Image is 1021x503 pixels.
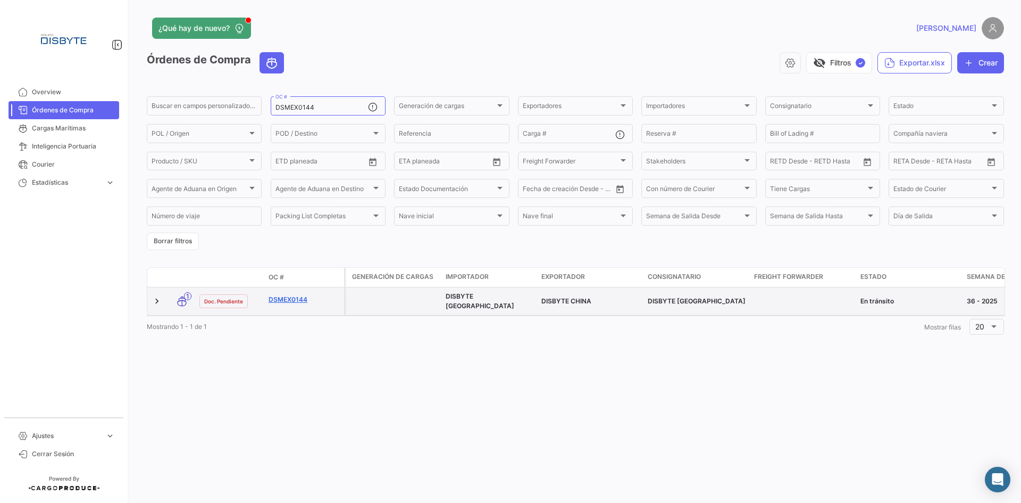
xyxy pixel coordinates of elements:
[523,159,618,167] span: Freight Forwarder
[648,272,701,282] span: Consignatario
[260,53,283,73] button: Ocean
[646,214,742,221] span: Semana de Salida Desde
[983,154,999,170] button: Open calendar
[37,13,90,66] img: Logo+disbyte.jpeg
[147,52,287,73] h3: Órdenes de Compra
[269,273,284,282] span: OC #
[916,23,976,34] span: [PERSON_NAME]
[275,214,371,221] span: Packing List Completas
[541,297,591,305] span: DISBYTE CHINA
[893,214,989,221] span: Día de Salida
[399,104,495,111] span: Generación de cargas
[549,186,592,194] input: Hasta
[446,272,489,282] span: Importador
[877,52,952,73] button: Exportar.xlsx
[352,272,433,282] span: Generación de cargas
[441,268,537,287] datatable-header-cell: Importador
[924,323,961,331] span: Mostrar filas
[797,159,839,167] input: Hasta
[32,178,101,187] span: Estadísticas
[32,87,115,97] span: Overview
[275,159,295,167] input: Desde
[856,268,963,287] datatable-header-cell: Estado
[32,142,115,151] span: Inteligencia Portuaria
[859,154,875,170] button: Open calendar
[105,178,115,187] span: expand_more
[523,214,618,221] span: Nave final
[195,273,264,282] datatable-header-cell: Estado Doc.
[147,323,207,331] span: Mostrando 1 - 1 de 1
[152,131,247,139] span: POL / Origen
[152,186,247,194] span: Agente de Aduana en Origen
[750,268,856,287] datatable-header-cell: Freight Forwarder
[754,272,823,282] span: Freight Forwarder
[158,23,230,34] span: ¿Qué hay de nuevo?
[612,181,628,197] button: Open calendar
[643,268,750,287] datatable-header-cell: Consignatario
[32,431,101,441] span: Ajustes
[893,131,989,139] span: Compañía naviera
[446,292,514,310] span: DISBYTE MÉXICO
[813,56,826,69] span: visibility_off
[856,58,865,68] span: ✓
[9,119,119,137] a: Cargas Marítimas
[399,186,495,194] span: Estado Documentación
[523,104,618,111] span: Exportadores
[982,17,1004,39] img: placeholder-user.png
[32,160,115,169] span: Courier
[646,159,742,167] span: Stakeholders
[302,159,345,167] input: Hasta
[32,123,115,133] span: Cargas Marítimas
[264,268,344,286] datatable-header-cell: OC #
[346,268,441,287] datatable-header-cell: Generación de cargas
[9,83,119,101] a: Overview
[105,431,115,441] span: expand_more
[541,272,585,282] span: Exportador
[399,159,418,167] input: Desde
[770,214,866,221] span: Semana de Salida Hasta
[32,105,115,115] span: Órdenes de Compra
[770,104,866,111] span: Consignatario
[152,18,251,39] button: ¿Qué hay de nuevo?
[425,159,468,167] input: Hasta
[365,154,381,170] button: Open calendar
[975,322,984,331] span: 20
[523,186,542,194] input: Desde
[169,273,195,282] datatable-header-cell: Modo de Transporte
[648,297,746,305] span: DISBYTE MÉXICO
[399,214,495,221] span: Nave inicial
[985,467,1010,492] div: Abrir Intercom Messenger
[893,159,913,167] input: Desde
[9,155,119,174] a: Courier
[204,297,243,306] span: Doc. Pendiente
[770,159,789,167] input: Desde
[275,131,371,139] span: POD / Destino
[893,186,989,194] span: Estado de Courier
[646,186,742,194] span: Con número de Courier
[269,295,340,304] a: DSMEX0144
[920,159,963,167] input: Hasta
[9,137,119,155] a: Inteligencia Portuaria
[275,186,371,194] span: Agente de Aduana en Destino
[806,52,872,73] button: visibility_offFiltros✓
[860,296,958,306] div: En tránsito
[9,101,119,119] a: Órdenes de Compra
[957,52,1004,73] button: Crear
[147,233,199,250] button: Borrar filtros
[860,272,886,282] span: Estado
[32,449,115,459] span: Cerrar Sesión
[893,104,989,111] span: Estado
[646,104,742,111] span: Importadores
[489,154,505,170] button: Open calendar
[537,268,643,287] datatable-header-cell: Exportador
[152,296,162,307] a: Expand/Collapse Row
[184,292,191,300] span: 1
[770,186,866,194] span: Tiene Cargas
[152,159,247,167] span: Producto / SKU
